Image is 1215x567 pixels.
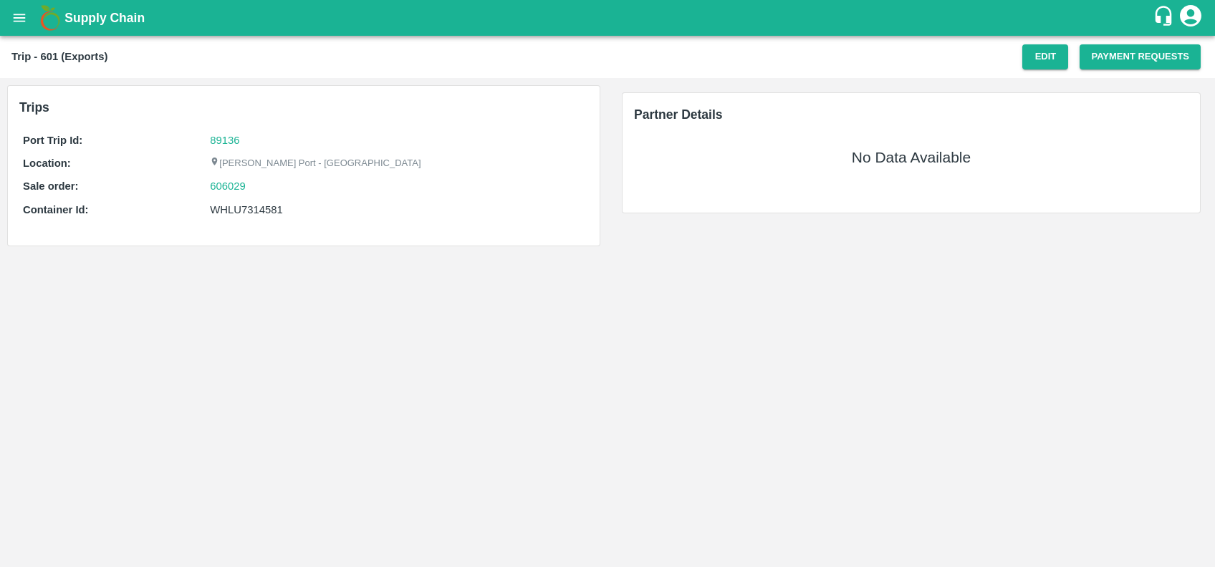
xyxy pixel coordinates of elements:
button: Edit [1022,44,1068,69]
button: open drawer [3,1,36,34]
span: Partner Details [634,107,723,122]
b: Supply Chain [64,11,145,25]
b: Container Id: [23,204,89,215]
b: Trip - 601 (Exports) [11,51,107,62]
div: account of current user [1178,3,1204,33]
b: Port Trip Id: [23,135,82,146]
a: Supply Chain [64,8,1153,28]
b: Trips [19,100,49,115]
a: 606029 [210,178,246,194]
button: Payment Requests [1080,44,1201,69]
a: 89136 [210,135,239,146]
img: logo [36,4,64,32]
b: Sale order: [23,180,79,192]
p: [PERSON_NAME] Port - [GEOGRAPHIC_DATA] [210,157,421,170]
div: WHLU7314581 [210,202,585,218]
b: Location: [23,157,71,169]
h5: No Data Available [852,147,971,168]
div: customer-support [1153,5,1178,31]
